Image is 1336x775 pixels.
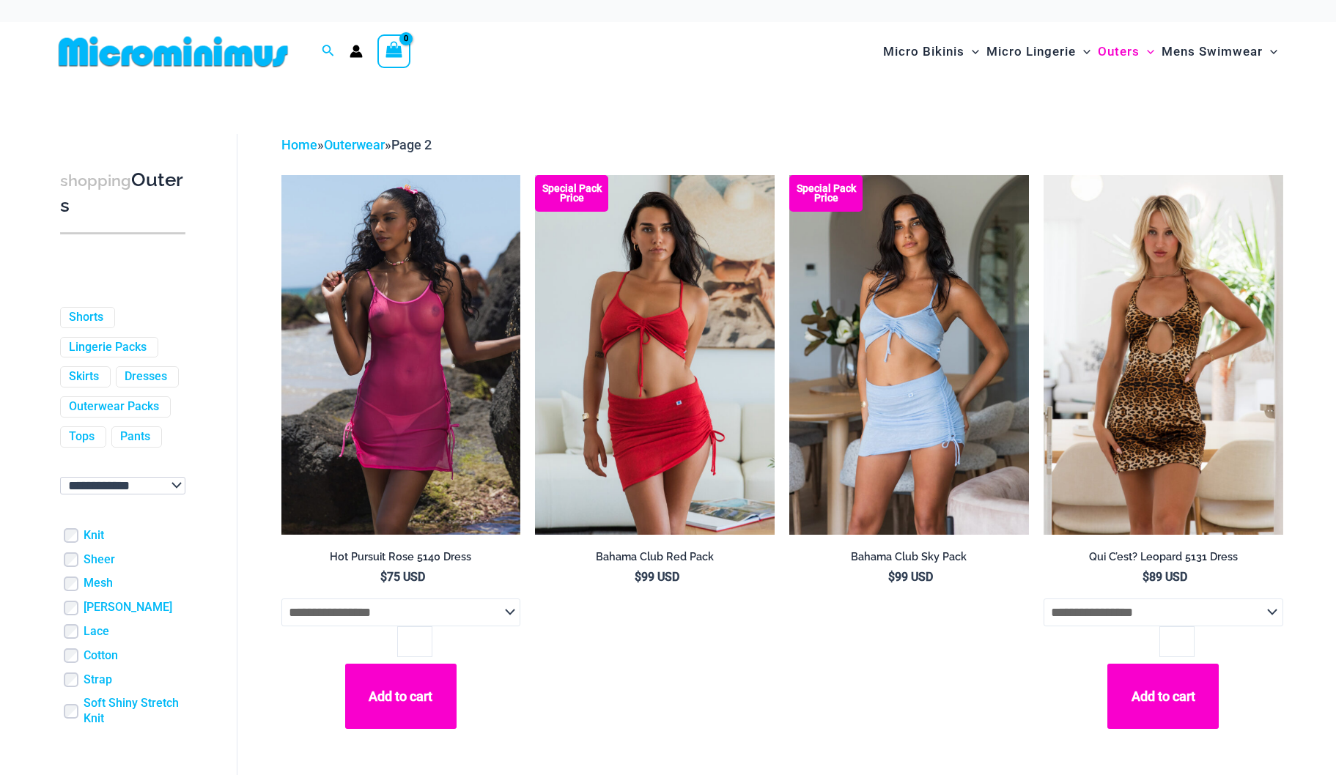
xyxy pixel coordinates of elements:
span: Menu Toggle [1140,33,1154,70]
a: Pants [120,429,150,445]
img: qui c'est leopard 5131 dress 01 [1044,175,1283,534]
b: Special Pack Price [789,184,863,203]
b: Special Pack Price [535,184,608,203]
a: OutersMenu ToggleMenu Toggle [1094,29,1158,74]
a: Bahama Club Sky Pack [789,550,1029,569]
a: Outerwear [324,137,385,152]
h2: Hot Pursuit Rose 5140 Dress [281,550,521,564]
h3: Outers [60,168,185,218]
a: Knit [84,528,104,544]
a: Home [281,137,317,152]
a: Mesh [84,576,113,591]
a: Sheer [84,552,115,568]
a: Tops [69,429,95,445]
span: Menu Toggle [964,33,979,70]
span: shopping [60,171,131,190]
span: » » [281,137,432,152]
h2: Qui C’est? Leopard 5131 Dress [1044,550,1283,564]
bdi: 99 USD [635,570,679,584]
a: [PERSON_NAME] [84,600,172,615]
a: Skirts [69,369,99,385]
span: $ [380,570,387,584]
input: Product quantity [1159,626,1194,657]
nav: Site Navigation [877,27,1284,76]
span: $ [1143,570,1149,584]
a: View Shopping Cart, empty [377,34,411,68]
a: Cotton [84,648,118,664]
select: wpc-taxonomy-pa_color-745982 [60,477,185,494]
a: Qui C’est? Leopard 5131 Dress [1044,550,1283,569]
a: Bahama Club Red Pack [535,550,775,569]
input: Product quantity [397,626,432,657]
span: $ [888,570,895,584]
span: Outers [1098,33,1140,70]
a: Hot Pursuit Rose 5140 Dress [281,550,521,569]
a: Strap [84,672,112,688]
img: MM SHOP LOGO FLAT [53,35,294,68]
span: $ [635,570,641,584]
a: Mens SwimwearMenu ToggleMenu Toggle [1158,29,1281,74]
button: Add to cart [1107,664,1219,729]
button: Add to cart [345,664,457,729]
span: Page 2 [391,137,432,152]
bdi: 75 USD [380,570,425,584]
h2: Bahama Club Sky Pack [789,550,1029,564]
span: Micro Lingerie [986,33,1076,70]
a: Hot Pursuit Rose 5140 Dress 01Hot Pursuit Rose 5140 Dress 12Hot Pursuit Rose 5140 Dress 12 [281,175,521,534]
img: Hot Pursuit Rose 5140 Dress 01 [281,175,521,534]
img: Bahama Club Red 9170 Crop Top 5404 Skirt 01 [535,175,775,534]
a: Account icon link [350,45,363,58]
bdi: 89 USD [1143,570,1187,584]
a: Outerwear Packs [69,399,159,415]
a: Dresses [125,369,167,385]
span: Menu Toggle [1263,33,1277,70]
span: Micro Bikinis [883,33,964,70]
a: Bahama Club Sky 9170 Crop Top 5404 Skirt 01 Bahama Club Sky 9170 Crop Top 5404 Skirt 06Bahama Clu... [789,175,1029,534]
a: Shorts [69,310,103,325]
span: Menu Toggle [1076,33,1090,70]
a: qui c'est leopard 5131 dress 01qui c'est leopard 5131 dress 04qui c'est leopard 5131 dress 04 [1044,175,1283,534]
a: Soft Shiny Stretch Knit [84,696,185,727]
span: Mens Swimwear [1162,33,1263,70]
a: Lingerie Packs [69,340,147,355]
a: Micro LingerieMenu ToggleMenu Toggle [983,29,1094,74]
a: Lace [84,624,109,639]
a: Bahama Club Red 9170 Crop Top 5404 Skirt 01 Bahama Club Red 9170 Crop Top 5404 Skirt 05Bahama Clu... [535,175,775,534]
img: Bahama Club Sky 9170 Crop Top 5404 Skirt 01 [789,175,1029,534]
h2: Bahama Club Red Pack [535,550,775,564]
a: Search icon link [322,42,335,61]
a: Micro BikinisMenu ToggleMenu Toggle [879,29,983,74]
bdi: 99 USD [888,570,933,584]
